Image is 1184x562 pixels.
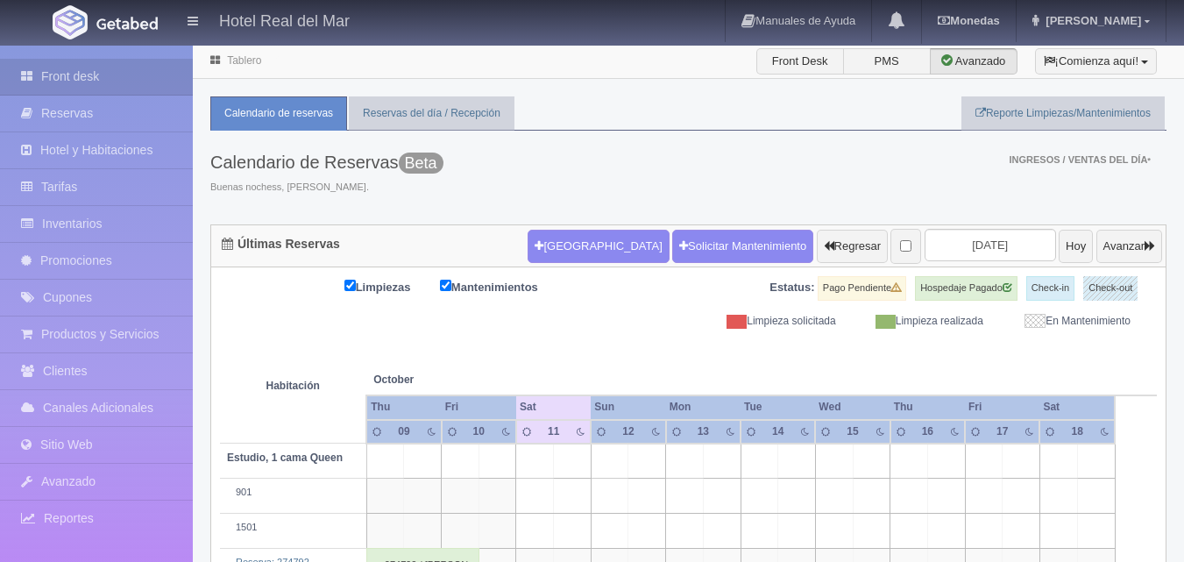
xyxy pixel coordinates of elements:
img: Getabed [96,17,158,30]
a: Solicitar Mantenimiento [672,230,813,263]
a: Reporte Limpiezas/Mantenimientos [961,96,1165,131]
button: Regresar [817,230,888,263]
div: Limpieza realizada [849,314,996,329]
div: 18 [1067,424,1088,439]
label: Check-out [1083,276,1138,301]
label: Avanzado [930,48,1017,75]
b: Monedas [938,14,999,27]
img: Getabed [53,5,88,39]
span: [PERSON_NAME] [1041,14,1141,27]
label: Check-in [1026,276,1074,301]
span: Ingresos / Ventas del día [1009,154,1151,165]
div: 09 [393,424,415,439]
input: Mantenimientos [440,280,451,291]
th: Thu [890,395,965,419]
h3: Calendario de Reservas [210,153,443,172]
div: Limpieza solicitada [702,314,849,329]
a: Calendario de reservas [210,96,347,131]
span: Beta [399,153,443,174]
button: [GEOGRAPHIC_DATA] [528,230,669,263]
div: En Mantenimiento [996,314,1144,329]
label: Pago Pendiente [818,276,906,301]
strong: Habitación [266,380,319,392]
div: 13 [692,424,714,439]
th: Sat [516,395,591,419]
input: Limpiezas [344,280,356,291]
div: 10 [468,424,490,439]
h4: Hotel Real del Mar [219,9,350,31]
th: Fri [965,395,1039,419]
a: Reservas del día / Recepción [349,96,514,131]
th: Wed [815,395,890,419]
div: 17 [991,424,1013,439]
button: ¡Comienza aquí! [1035,48,1157,75]
label: PMS [843,48,931,75]
th: Sun [591,395,665,419]
th: Fri [442,395,516,419]
label: Hospedaje Pagado [915,276,1017,301]
div: 1501 [227,521,359,535]
span: October [373,373,509,388]
label: Estatus: [769,280,814,296]
label: Mantenimientos [440,276,564,296]
div: 16 [917,424,939,439]
div: 12 [617,424,639,439]
th: Mon [666,395,741,419]
span: Buenas nochess, [PERSON_NAME]. [210,181,443,195]
a: Tablero [227,54,261,67]
label: Front Desk [756,48,844,75]
label: Limpiezas [344,276,437,296]
div: 14 [767,424,789,439]
th: Tue [741,395,815,419]
div: 901 [227,486,359,500]
div: 15 [841,424,863,439]
th: Sat [1039,395,1115,419]
b: Estudio, 1 cama Queen [227,452,343,464]
div: 11 [542,424,564,439]
button: Avanzar [1096,230,1162,263]
th: Thu [366,395,441,419]
h4: Últimas Reservas [222,238,340,251]
button: Hoy [1059,230,1093,263]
